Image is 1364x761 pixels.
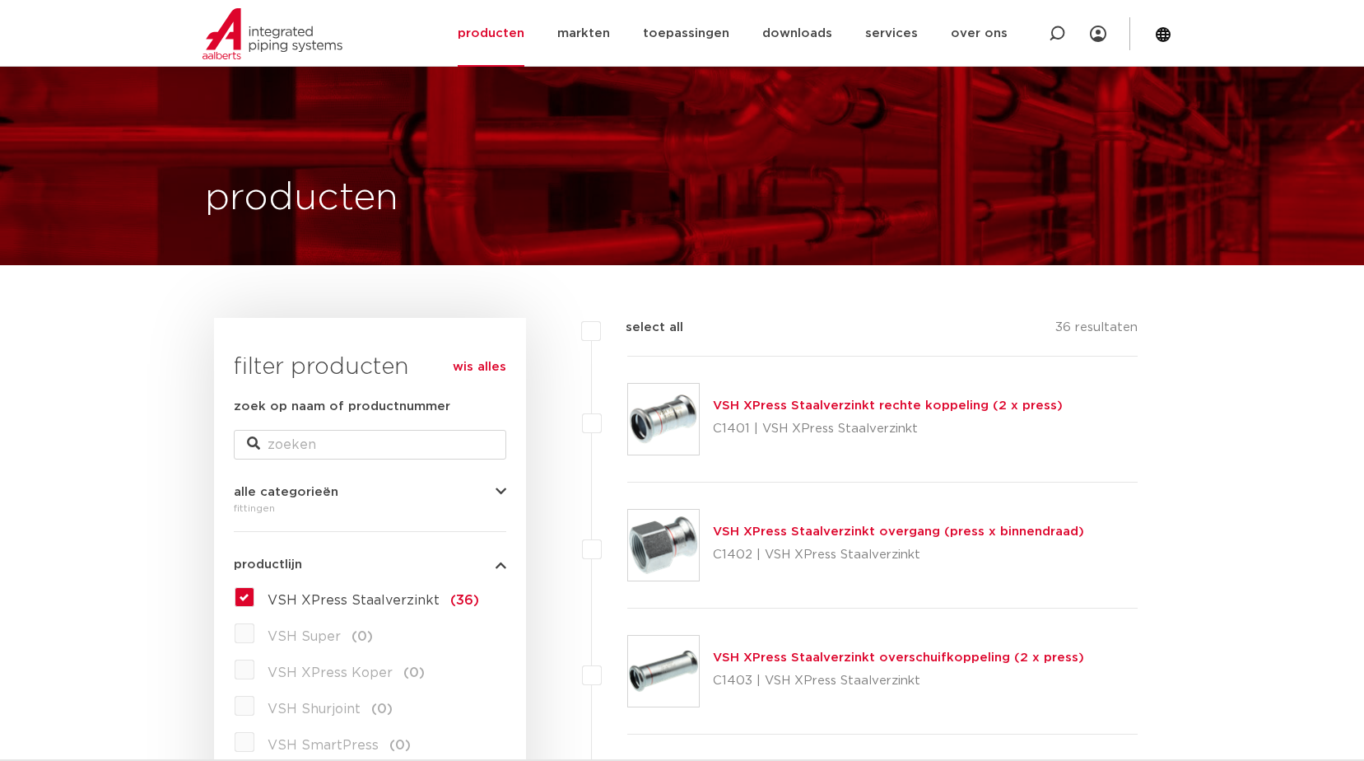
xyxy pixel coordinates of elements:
[450,594,479,607] span: (36)
[234,486,338,498] span: alle categorieën
[628,384,699,455] img: Thumbnail for VSH XPress Staalverzinkt rechte koppeling (2 x press)
[389,739,411,752] span: (0)
[234,397,450,417] label: zoek op naam of productnummer
[234,558,302,571] span: productlijn
[234,430,506,460] input: zoeken
[371,703,393,716] span: (0)
[234,558,506,571] button: productlijn
[205,172,398,225] h1: producten
[713,542,1084,568] p: C1402 | VSH XPress Staalverzinkt
[628,636,699,707] img: Thumbnail for VSH XPress Staalverzinkt overschuifkoppeling (2 x press)
[351,630,373,643] span: (0)
[453,357,506,377] a: wis alles
[234,486,506,498] button: alle categorieën
[234,351,506,384] h3: filter producten
[713,416,1063,442] p: C1401 | VSH XPress Staalverzinkt
[268,666,393,679] span: VSH XPress Koper
[1055,318,1138,343] p: 36 resultaten
[628,510,699,581] img: Thumbnail for VSH XPress Staalverzinkt overgang (press x binnendraad)
[268,630,341,643] span: VSH Super
[713,399,1063,412] a: VSH XPress Staalverzinkt rechte koppeling (2 x press)
[713,525,1084,538] a: VSH XPress Staalverzinkt overgang (press x binnendraad)
[234,498,506,518] div: fittingen
[268,739,379,752] span: VSH SmartPress
[268,703,361,716] span: VSH Shurjoint
[713,668,1084,694] p: C1403 | VSH XPress Staalverzinkt
[403,666,425,679] span: (0)
[713,651,1084,664] a: VSH XPress Staalverzinkt overschuifkoppeling (2 x press)
[268,594,440,607] span: VSH XPress Staalverzinkt
[601,318,683,338] label: select all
